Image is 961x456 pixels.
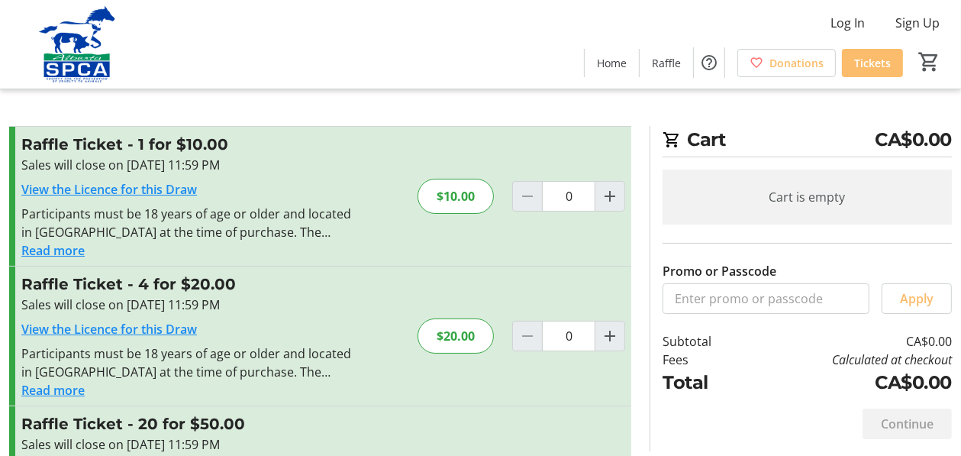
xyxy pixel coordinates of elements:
button: Help [694,47,724,78]
a: Raffle [640,49,693,77]
button: Read more [21,241,85,260]
div: Participants must be 18 years of age or older and located in [GEOGRAPHIC_DATA] at the time of pur... [21,205,355,241]
input: Raffle Ticket Quantity [542,321,595,351]
div: $20.00 [418,319,494,354]
td: CA$0.00 [747,369,952,396]
td: Calculated at checkout [747,351,952,369]
div: Sales will close on [DATE] 11:59 PM [21,156,355,174]
h2: Cart [663,126,952,157]
button: Cart [915,48,943,76]
td: Subtotal [663,332,747,351]
h3: Raffle Ticket - 20 for $50.00 [21,412,355,435]
td: Fees [663,351,747,369]
button: Increment by one [595,322,624,351]
span: Sign Up [895,14,940,32]
a: Home [585,49,639,77]
button: Apply [882,283,952,314]
a: View the Licence for this Draw [21,321,197,338]
a: View the Licence for this Draw [21,181,197,198]
a: Donations [737,49,836,77]
button: Sign Up [883,11,952,35]
input: Enter promo or passcode [663,283,869,314]
button: Read more [21,381,85,399]
td: Total [663,369,747,396]
label: Promo or Passcode [663,262,776,280]
span: Tickets [854,55,891,71]
div: Cart is empty [663,170,952,225]
span: Home [597,55,627,71]
div: Participants must be 18 years of age or older and located in [GEOGRAPHIC_DATA] at the time of pur... [21,344,355,381]
input: Raffle Ticket Quantity [542,181,595,212]
button: Increment by one [595,182,624,211]
span: CA$0.00 [875,126,952,154]
img: Alberta SPCA's Logo [9,6,145,82]
div: $10.00 [418,179,494,214]
a: Tickets [842,49,903,77]
span: Donations [769,55,824,71]
h3: Raffle Ticket - 1 for $10.00 [21,133,355,156]
div: Sales will close on [DATE] 11:59 PM [21,435,355,454]
span: Apply [900,289,934,308]
div: Sales will close on [DATE] 11:59 PM [21,296,355,314]
span: Raffle [652,55,681,71]
h3: Raffle Ticket - 4 for $20.00 [21,273,355,296]
button: Log In [818,11,877,35]
span: Log In [830,14,865,32]
td: CA$0.00 [747,332,952,351]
